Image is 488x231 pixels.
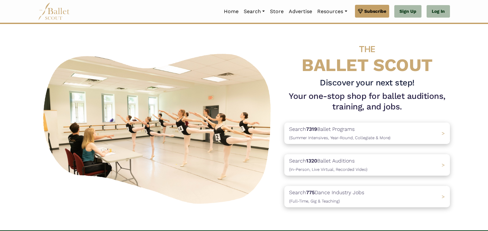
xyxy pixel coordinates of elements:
a: Advertise [286,5,315,18]
p: Search Dance Industry Jobs [289,188,364,205]
img: gem.svg [358,8,363,15]
a: Search775Dance Industry Jobs(Full-Time, Gig & Teaching) > [284,186,450,207]
span: (Full-Time, Gig & Teaching) [289,199,340,203]
a: Home [221,5,241,18]
h1: Your one-stop shop for ballet auditions, training, and jobs. [284,91,450,113]
b: 1320 [306,158,317,164]
b: 775 [306,189,315,195]
a: Sign Up [394,5,421,18]
a: Search [241,5,267,18]
img: A group of ballerinas talking to each other in a ballet studio [38,47,279,208]
span: > [442,130,445,136]
p: Search Ballet Auditions [289,157,367,173]
b: 7319 [306,126,317,132]
a: Search7319Ballet Programs(Summer Intensives, Year-Round, Collegiate & More)> [284,123,450,144]
span: > [442,194,445,200]
p: Search Ballet Programs [289,125,390,141]
span: (In-Person, Live Virtual, Recorded Video) [289,167,367,172]
a: Search1320Ballet Auditions(In-Person, Live Virtual, Recorded Video) > [284,154,450,176]
a: Resources [315,5,350,18]
span: Subscribe [364,8,386,15]
span: THE [359,44,375,54]
a: Subscribe [355,5,389,18]
span: > [442,162,445,168]
h3: Discover your next step! [284,77,450,88]
a: Log In [427,5,450,18]
span: (Summer Intensives, Year-Round, Collegiate & More) [289,135,390,140]
a: Store [267,5,286,18]
h4: BALLET SCOUT [284,37,450,75]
